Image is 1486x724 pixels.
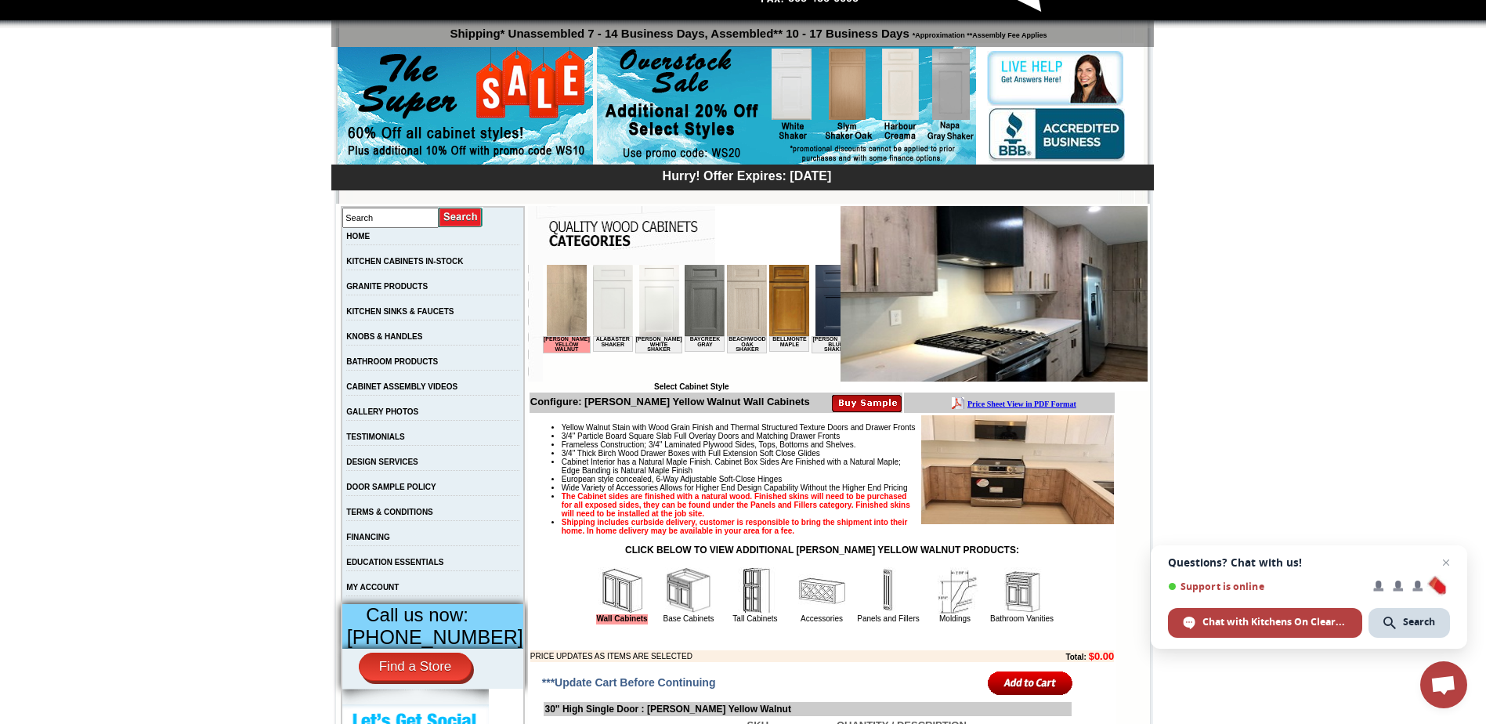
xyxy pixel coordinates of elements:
img: Bathroom Vanities [998,567,1045,614]
span: Frameless Construction; 3/4" Laminated Plywood Sides, Tops, Bottoms and Shelves. [562,440,856,449]
div: Search [1368,608,1450,638]
iframe: Browser incompatible [543,265,841,382]
a: DESIGN SERVICES [346,458,418,466]
span: Cabinet Interior has a Natural Maple Finish. Cabinet Box Sides Are Finished with a Natural Maple;... [562,458,901,475]
td: [PERSON_NAME] Blue Shaker [269,71,316,89]
img: pdf.png [2,4,15,16]
span: Support is online [1168,581,1362,592]
a: DOOR SAMPLE POLICY [346,483,436,491]
a: CABINET ASSEMBLY VIDEOS [346,382,457,391]
img: Panels and Fillers [865,567,912,614]
b: $0.00 [1089,650,1115,662]
input: Submit [439,207,483,228]
a: KITCHEN CABINETS IN-STOCK [346,257,463,266]
span: *Approximation **Assembly Fee Applies [909,27,1047,39]
a: Moldings [939,614,971,623]
span: Close chat [1437,553,1455,572]
a: GRANITE PRODUCTS [346,282,428,291]
div: Hurry! Offer Expires: [DATE] [339,167,1154,183]
strong: CLICK BELOW TO VIEW ADDITIONAL [PERSON_NAME] YELLOW WALNUT PRODUCTS: [625,545,1019,556]
span: Search [1403,615,1435,629]
span: [PHONE_NUMBER] [347,626,523,648]
input: Add to Cart [988,670,1073,696]
a: Panels and Fillers [857,614,919,623]
td: PRICE UPDATES AS ITEMS ARE SELECTED [530,650,980,662]
a: Find a Store [359,653,472,681]
span: Chat with Kitchens On Clearance [1202,615,1347,629]
strong: Shipping includes curbside delivery, customer is responsible to bring the shipment into their hom... [562,518,908,535]
a: HOME [346,232,370,241]
a: TERMS & CONDITIONS [346,508,433,516]
b: Total: [1065,653,1086,661]
img: Tall Cabinets [732,567,779,614]
span: European style concealed, 6-Way Adjustable Soft-Close Hinges [562,475,782,483]
a: KITCHEN SINKS & FAUCETS [346,307,454,316]
b: Configure: [PERSON_NAME] Yellow Walnut Wall Cabinets [530,396,810,407]
img: Moldings [931,567,978,614]
img: Product Image [921,415,1114,524]
span: Yellow Walnut Stain with Wood Grain Finish and Thermal Structured Texture Doors and Drawer Fronts [562,423,916,432]
a: TESTIMONIALS [346,433,404,441]
span: 3/4" Particle Board Square Slab Full Overlay Doors and Matching Drawer Fronts [562,432,840,440]
img: Base Cabinets [665,567,712,614]
a: KNOBS & HANDLES [346,332,422,341]
div: Chat with Kitchens On Clearance [1168,608,1362,638]
img: Wall Cabinets [598,567,645,614]
a: BATHROOM PRODUCTS [346,357,438,366]
span: Questions? Chat with us! [1168,556,1450,569]
span: ***Update Cart Before Continuing [542,676,716,689]
a: FINANCING [346,533,390,541]
span: 3/4" Thick Birch Wood Drawer Boxes with Full Extension Soft Close Glides [562,449,820,458]
a: Price Sheet View in PDF Format [18,2,127,16]
p: Shipping* Unassembled 7 - 14 Business Days, Assembled** 10 - 17 Business Days [339,20,1154,40]
a: MY ACCOUNT [346,583,399,592]
a: GALLERY PHOTOS [346,407,418,416]
a: Tall Cabinets [732,614,777,623]
a: Accessories [801,614,843,623]
div: Open chat [1420,661,1467,708]
a: EDUCATION ESSENTIALS [346,558,443,567]
a: Wall Cabinets [596,614,647,624]
span: Call us now: [366,604,468,625]
img: Altmann Yellow Walnut [841,206,1148,382]
a: Bathroom Vanities [990,614,1054,623]
b: Price Sheet View in PDF Format [18,6,127,15]
span: Wide Variety of Accessories Allows for Higher End Design Capability Without the Higher End Pricing [562,483,908,492]
td: 30" High Single Door : [PERSON_NAME] Yellow Walnut [544,702,1072,716]
strong: The Cabinet sides are finished with a natural wood. Finished skins will need to be purchased for ... [562,492,910,518]
img: Accessories [798,567,845,614]
b: Select Cabinet Style [654,382,729,391]
a: Base Cabinets [663,614,714,623]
